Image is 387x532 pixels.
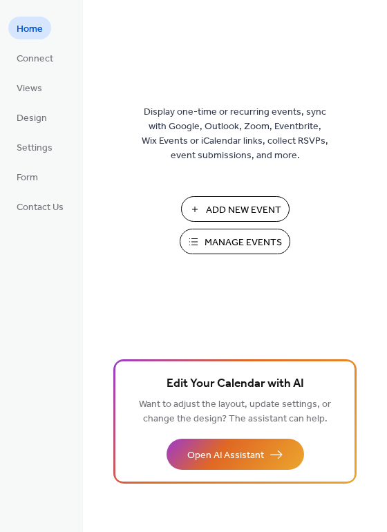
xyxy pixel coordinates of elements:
a: Design [8,106,55,129]
a: Views [8,76,50,99]
button: Manage Events [180,229,290,254]
span: Connect [17,52,53,66]
span: Home [17,22,43,37]
a: Form [8,165,46,188]
a: Settings [8,135,61,158]
span: Form [17,171,38,185]
span: Open AI Assistant [187,448,264,463]
a: Home [8,17,51,39]
span: Settings [17,141,53,155]
span: Add New Event [206,203,281,218]
span: Display one-time or recurring events, sync with Google, Outlook, Zoom, Eventbrite, Wix Events or ... [142,105,328,163]
span: Want to adjust the layout, update settings, or change the design? The assistant can help. [139,395,331,428]
button: Add New Event [181,196,290,222]
a: Contact Us [8,195,72,218]
span: Views [17,82,42,96]
span: Contact Us [17,200,64,215]
span: Design [17,111,47,126]
span: Manage Events [205,236,282,250]
button: Open AI Assistant [167,439,304,470]
span: Edit Your Calendar with AI [167,374,304,394]
a: Connect [8,46,62,69]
